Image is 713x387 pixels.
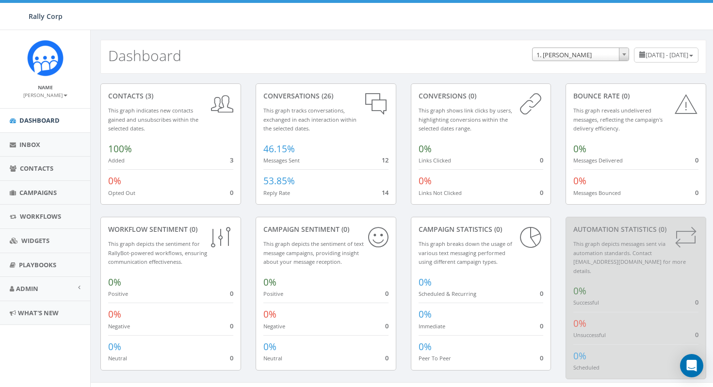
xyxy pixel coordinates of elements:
small: This graph reveals undelivered messages, reflecting the campaign's delivery efficiency. [573,107,663,132]
div: Campaign Sentiment [263,225,389,234]
small: This graph shows link clicks by users, highlighting conversions within the selected dates range. [419,107,512,132]
small: Added [108,157,125,164]
div: Campaign Statistics [419,225,544,234]
small: Messages Sent [263,157,300,164]
span: 0 [385,354,389,362]
span: (0) [467,91,476,100]
span: Workflows [20,212,61,221]
div: Automation Statistics [573,225,698,234]
span: 0% [419,276,432,289]
span: 0% [573,175,586,187]
span: 12 [382,156,389,164]
span: 0 [230,289,233,298]
small: Unsuccessful [573,331,606,339]
div: conversations [263,91,389,101]
span: Campaigns [19,188,57,197]
span: 0% [108,175,121,187]
small: Negative [108,322,130,330]
small: This graph breaks down the usage of various text messaging performed using different campaign types. [419,240,512,265]
small: Reply Rate [263,189,290,196]
div: Open Intercom Messenger [680,354,703,377]
span: 3 [230,156,233,164]
span: 1. James Martin [533,48,629,62]
div: contacts [108,91,233,101]
small: Name [38,84,53,91]
small: Neutral [108,355,127,362]
span: Rally Corp [29,12,63,21]
span: Inbox [19,140,40,149]
small: This graph depicts messages sent via automation standards. Contact [EMAIL_ADDRESS][DOMAIN_NAME] f... [573,240,686,274]
span: (0) [620,91,630,100]
a: [PERSON_NAME] [23,90,67,99]
span: 0% [263,308,276,321]
span: 0% [419,308,432,321]
span: Contacts [20,164,53,173]
span: 0 [385,289,389,298]
span: (0) [492,225,502,234]
span: 0% [573,317,586,330]
span: 46.15% [263,143,295,155]
div: Workflow Sentiment [108,225,233,234]
span: Playbooks [19,260,56,269]
span: Dashboard [19,116,60,125]
span: 0 [540,322,543,330]
span: 0% [573,143,586,155]
small: Messages Bounced [573,189,621,196]
span: 0% [573,285,586,297]
span: (3) [144,91,153,100]
span: (0) [657,225,666,234]
small: Messages Delivered [573,157,623,164]
small: Neutral [263,355,282,362]
span: 53.85% [263,175,295,187]
small: Scheduled [573,364,600,371]
span: (26) [320,91,333,100]
span: Widgets [21,236,49,245]
span: 0 [695,298,698,306]
small: This graph depicts the sentiment for RallyBot-powered workflows, ensuring communication effective... [108,240,207,265]
div: conversions [419,91,544,101]
small: Links Not Clicked [419,189,462,196]
small: This graph indicates new contacts gained and unsubscribes within the selected dates. [108,107,198,132]
span: 0% [573,350,586,362]
small: Scheduled & Recurring [419,290,476,297]
span: 100% [108,143,132,155]
small: Links Clicked [419,157,451,164]
span: What's New [18,308,59,317]
span: 0% [419,143,432,155]
small: Opted Out [108,189,135,196]
span: 0% [108,308,121,321]
small: Positive [263,290,283,297]
span: 0% [263,276,276,289]
span: 0% [108,276,121,289]
span: 1. James Martin [532,48,629,61]
span: 0% [419,175,432,187]
span: 0% [419,340,432,353]
small: Successful [573,299,599,306]
small: This graph depicts the sentiment of text message campaigns, providing insight about your message ... [263,240,364,265]
span: 0 [230,354,233,362]
span: 0 [540,188,543,197]
span: 0 [230,188,233,197]
span: 0 [695,156,698,164]
span: 14 [382,188,389,197]
small: [PERSON_NAME] [23,92,67,98]
span: 0% [263,340,276,353]
small: This graph tracks conversations, exchanged in each interaction within the selected dates. [263,107,356,132]
span: [DATE] - [DATE] [646,50,688,59]
img: Icon_1.png [27,40,64,76]
small: Negative [263,322,285,330]
small: Immediate [419,322,445,330]
small: Positive [108,290,128,297]
small: Peer To Peer [419,355,451,362]
span: 0 [540,156,543,164]
span: 0 [540,354,543,362]
span: 0% [108,340,121,353]
span: 0 [695,188,698,197]
span: 0 [540,289,543,298]
span: (0) [340,225,349,234]
span: 0 [230,322,233,330]
span: 0 [695,330,698,339]
span: (0) [188,225,197,234]
h2: Dashboard [108,48,181,64]
div: Bounce Rate [573,91,698,101]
